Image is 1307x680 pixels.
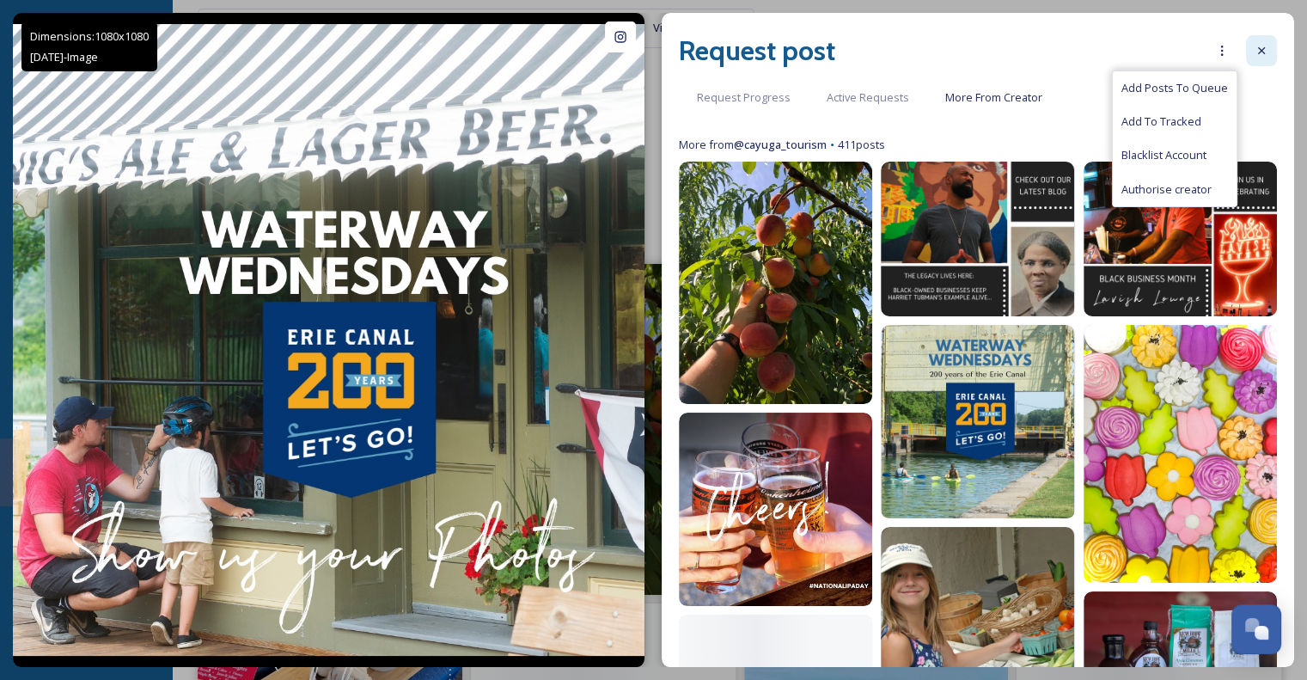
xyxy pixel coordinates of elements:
img: 18089230306685029.jpg [679,413,872,606]
span: Active Requests [827,89,909,106]
h2: Request post [679,30,835,71]
img: We’re thrilled to celebrate Cayuga County’s connection to Erie Canal history with your photos—sho... [13,24,644,656]
span: [DATE] - Image [30,49,98,64]
span: Request Progress [697,89,791,106]
span: 411 posts [838,137,885,153]
span: Add Posts To Queue [1121,80,1228,96]
span: Authorise creator [1121,181,1212,198]
img: 17860007070461737.jpg [1084,325,1277,583]
img: 18013373837595059.jpg [1084,162,1277,316]
a: @cayuga_tourism [734,137,827,152]
img: 18061695293522651.jpg [881,325,1074,518]
span: Dimensions: 1080 x 1080 [30,28,149,44]
span: Blacklist Account [1121,147,1206,163]
span: More From Creator [945,89,1042,106]
img: 18014119373592833.jpg [679,162,872,403]
span: Add To Tracked [1121,113,1201,130]
span: More from [679,137,827,153]
span: 1 [1109,42,1115,58]
img: 18122629219429788.jpg [881,162,1074,316]
button: Request [1136,34,1198,67]
button: Open Chat [1231,604,1281,654]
